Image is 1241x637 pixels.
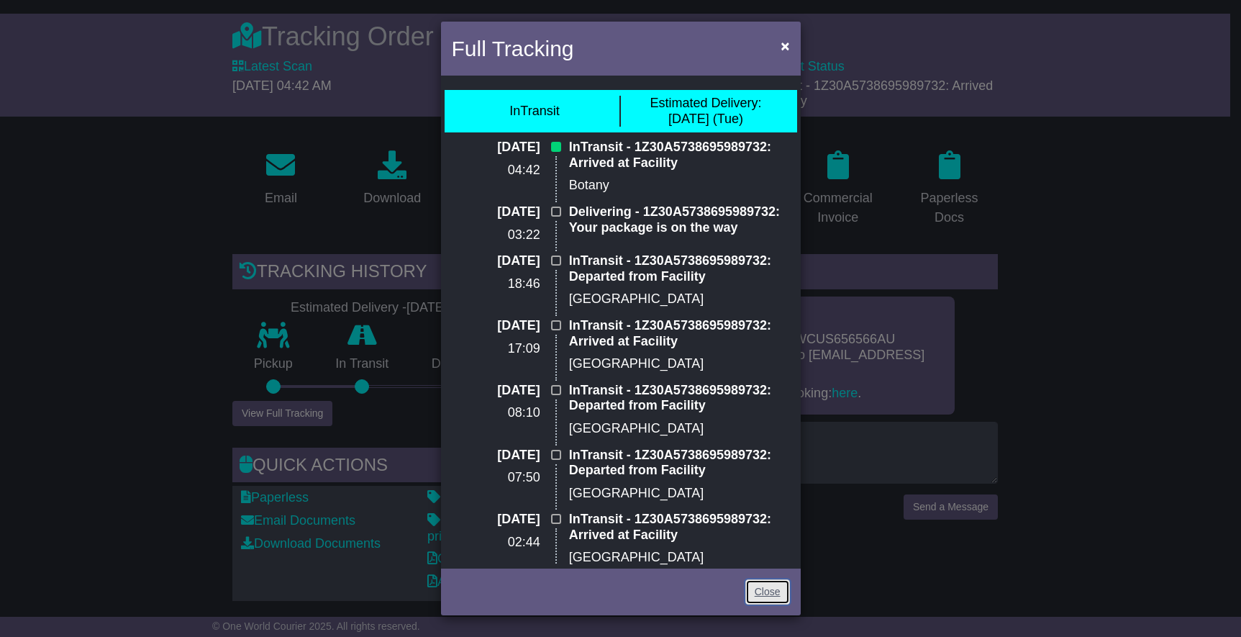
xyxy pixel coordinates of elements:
[452,318,540,334] p: [DATE]
[569,421,790,437] p: [GEOGRAPHIC_DATA]
[569,253,790,284] p: InTransit - 1Z30A5738695989732: Departed from Facility
[452,535,540,551] p: 02:44
[509,104,559,119] div: InTransit
[569,512,790,543] p: InTransit - 1Z30A5738695989732: Arrived at Facility
[452,140,540,155] p: [DATE]
[452,227,540,243] p: 03:22
[569,356,790,372] p: [GEOGRAPHIC_DATA]
[569,486,790,502] p: [GEOGRAPHIC_DATA]
[569,292,790,307] p: [GEOGRAPHIC_DATA]
[569,318,790,349] p: InTransit - 1Z30A5738695989732: Arrived at Facility
[452,276,540,292] p: 18:46
[452,470,540,486] p: 07:50
[745,579,790,605] a: Close
[452,253,540,269] p: [DATE]
[452,512,540,528] p: [DATE]
[452,204,540,220] p: [DATE]
[569,383,790,414] p: InTransit - 1Z30A5738695989732: Departed from Facility
[569,550,790,566] p: [GEOGRAPHIC_DATA]
[452,383,540,399] p: [DATE]
[452,32,574,65] h4: Full Tracking
[452,405,540,421] p: 08:10
[452,448,540,464] p: [DATE]
[452,341,540,357] p: 17:09
[569,178,790,194] p: Botany
[569,448,790,479] p: InTransit - 1Z30A5738695989732: Departed from Facility
[650,96,761,110] span: Estimated Delivery:
[650,96,761,127] div: [DATE] (Tue)
[569,140,790,171] p: InTransit - 1Z30A5738695989732: Arrived at Facility
[452,163,540,179] p: 04:42
[569,204,790,235] p: Delivering - 1Z30A5738695989732: Your package is on the way
[773,31,796,60] button: Close
[781,37,789,54] span: ×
